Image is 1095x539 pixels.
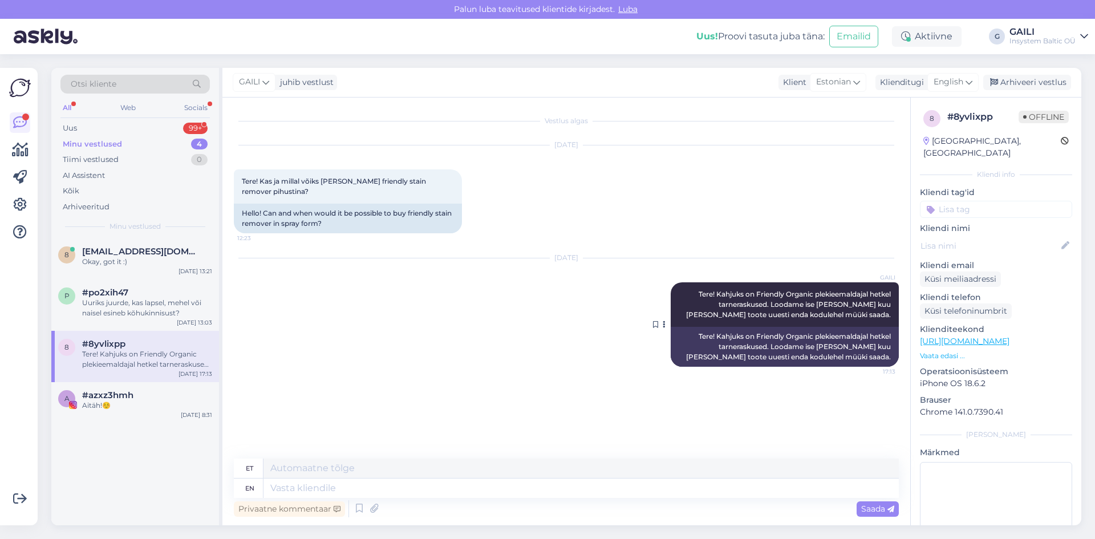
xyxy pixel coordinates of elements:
span: Tere! Kas ja millal võiks [PERSON_NAME] friendly stain remover pihustina? [242,177,428,196]
span: 888.ad.astra@gmail.com [82,246,201,257]
span: 17:13 [853,367,895,376]
div: # 8yvlixpp [947,110,1019,124]
p: Vaata edasi ... [920,351,1072,361]
div: All [60,100,74,115]
p: Märkmed [920,447,1072,459]
span: #po2xih47 [82,287,128,298]
img: Askly Logo [9,77,31,99]
div: en [245,479,254,498]
div: [DATE] 8:31 [181,411,212,419]
p: Operatsioonisüsteem [920,366,1072,378]
span: English [934,76,963,88]
div: [DATE] 13:03 [177,318,212,327]
span: 8 [64,343,69,351]
div: [PERSON_NAME] [920,429,1072,440]
div: [GEOGRAPHIC_DATA], [GEOGRAPHIC_DATA] [923,135,1061,159]
span: Tere! Kahjuks on Friendly Organic plekieemaldajal hetkel tarneraskused. Loodame ise [PERSON_NAME]... [686,290,893,319]
div: [DATE] [234,253,899,263]
div: AI Assistent [63,170,105,181]
div: Socials [182,100,210,115]
div: Arhiveeri vestlus [983,75,1071,90]
p: Klienditeekond [920,323,1072,335]
p: Kliendi nimi [920,222,1072,234]
div: Kõik [63,185,79,197]
div: Aitäh!☺️ [82,400,212,411]
div: 0 [191,154,208,165]
div: GAILI [1009,27,1076,37]
span: Luba [615,4,641,14]
span: Offline [1019,111,1069,123]
span: GAILI [853,273,895,282]
p: Kliendi tag'id [920,187,1072,198]
div: Hello! Can and when would it be possible to buy friendly stain remover in spray form? [234,204,462,233]
div: [DATE] 13:21 [179,267,212,275]
div: Okay, got it :) [82,257,212,267]
div: Klient [778,76,806,88]
span: GAILI [239,76,260,88]
div: Minu vestlused [63,139,122,150]
div: juhib vestlust [275,76,334,88]
div: Uus [63,123,77,134]
a: GAILIInsystem Baltic OÜ [1009,27,1088,46]
span: p [64,291,70,300]
div: Tere! Kahjuks on Friendly Organic plekieemaldajal hetkel tarneraskused. Loodame ise [PERSON_NAME]... [671,327,899,367]
div: Küsi meiliaadressi [920,271,1001,287]
div: Proovi tasuta juba täna: [696,30,825,43]
input: Lisa nimi [920,240,1059,252]
div: G [989,29,1005,44]
b: Uus! [696,31,718,42]
div: [DATE] [234,140,899,150]
div: Aktiivne [892,26,962,47]
div: Web [118,100,138,115]
p: Brauser [920,394,1072,406]
a: [URL][DOMAIN_NAME] [920,336,1009,346]
span: 8 [930,114,934,123]
div: Küsi telefoninumbrit [920,303,1012,319]
button: Emailid [829,26,878,47]
span: 12:23 [237,234,280,242]
div: Uuriks juurde, kas lapsel, mehel või naisel esineb kõhukinnisust? [82,298,212,318]
div: et [246,459,253,478]
div: [DATE] 17:13 [179,370,212,378]
p: Kliendi email [920,260,1072,271]
span: Minu vestlused [109,221,161,232]
span: #8yvlixpp [82,339,125,349]
span: a [64,394,70,403]
div: Privaatne kommentaar [234,501,345,517]
div: Tiimi vestlused [63,154,119,165]
div: 4 [191,139,208,150]
div: Klienditugi [875,76,924,88]
div: Tere! Kahjuks on Friendly Organic plekieemaldajal hetkel tarneraskused. Loodame ise [PERSON_NAME]... [82,349,212,370]
input: Lisa tag [920,201,1072,218]
div: Arhiveeritud [63,201,109,213]
div: 99+ [183,123,208,134]
div: Insystem Baltic OÜ [1009,37,1076,46]
div: Kliendi info [920,169,1072,180]
span: Otsi kliente [71,78,116,90]
span: 8 [64,250,69,259]
span: Saada [861,504,894,514]
div: Vestlus algas [234,116,899,126]
p: Kliendi telefon [920,291,1072,303]
p: Chrome 141.0.7390.41 [920,406,1072,418]
span: #azxz3hmh [82,390,133,400]
p: iPhone OS 18.6.2 [920,378,1072,390]
span: Estonian [816,76,851,88]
